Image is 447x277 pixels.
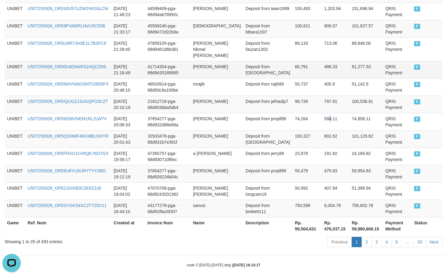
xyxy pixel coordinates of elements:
td: [DATE] 20:01:43 [111,130,145,148]
span: PAID [414,99,420,104]
td: 150,493 [293,3,322,20]
th: Invoice Num [145,217,190,234]
td: QRIS Payment [383,96,412,113]
td: Deposit from jerry88 [243,148,293,165]
td: 59,954.83 [349,165,383,182]
td: 151,696.94 [349,3,383,20]
td: Deposit from [GEOGRAPHIC_DATA] [243,61,293,78]
td: 37654277-pga-68d926234b04c [145,165,190,182]
th: Game [5,217,25,234]
th: Rp. 59,980,668.15 [349,217,383,234]
td: 47265757-pga-68d930710f6ec [145,148,190,165]
td: UNIBET [5,200,25,217]
td: 99,739 [293,96,322,113]
td: 100,821 [293,20,322,37]
td: [DATE] 21:16:49 [111,61,145,78]
th: Rp. 476,037.15 [322,217,349,234]
a: 3 [371,237,382,247]
td: UNIBET [5,3,25,20]
td: 594.11 [322,113,349,130]
a: U50T250928_OR5FRXOJ1VRQK76O7GX [28,151,108,156]
td: Deposit from propll99 [243,113,293,130]
td: 51,399.94 [349,182,383,200]
td: 43177278-pga-68d91f8a39307 [145,200,190,217]
td: UNIBET [5,165,25,182]
small: code © [DATE]-[DATE] dwg | [187,263,261,267]
td: 756,602.78 [349,200,383,217]
td: UNIBET [5,20,25,37]
td: 59,479 [293,165,322,182]
th: Rp. 59,504,631 [293,217,322,234]
td: [DATE] 21:28:45 [111,37,145,61]
td: Deposit from btbara1307 [243,20,293,37]
th: Created at [111,217,145,234]
span: PAID [414,186,420,191]
td: UNIBET [5,113,25,130]
td: UNIBET [5,78,25,96]
td: 750,598 [293,200,322,217]
a: 20 [413,237,426,247]
td: QRIS Payment [383,61,412,78]
td: 806.57 [322,20,349,37]
a: U50T250928_OR59WVNIW16NTO0RDFX [28,82,109,86]
td: 100,536.91 [349,96,383,113]
a: U50T250928_OR50U4DN4IF01HQCZN9 [28,64,106,69]
td: 407.94 [322,182,349,200]
th: Status [412,217,442,234]
th: Payment Method [383,217,412,234]
td: [PERSON_NAME] [190,3,243,20]
span: PAID [414,65,420,70]
a: 1 [352,237,362,247]
td: 1,203.94 [322,3,349,20]
td: Deposit from jefriadip7 [243,96,293,113]
a: U50T250928_OR5IQUGZ13UGQFO3CZT [28,99,108,104]
td: [DATE] 19:12:19 [111,165,145,182]
td: 37654277-pga-68d932d98e68a [145,113,190,130]
td: 101,627.57 [349,20,383,37]
td: [PERSON_NAME] [PERSON_NAME] [190,182,243,200]
td: sanusi [190,200,243,217]
td: [DATE] 20:06:33 [111,113,145,130]
td: 74,858.11 [349,113,383,130]
td: UNIBET [5,182,25,200]
a: … [402,237,414,247]
td: 46910914-pga-68d93c9a100be [145,78,190,96]
td: QRIS Payment [383,148,412,165]
td: 405.9 [322,78,349,96]
td: Deposit from propll99 [243,165,293,182]
td: Deposit from longcam19 [243,182,293,200]
td: mrajib [190,78,243,96]
a: 2 [361,237,372,247]
td: [PERSON_NAME] [190,96,243,113]
span: PAID [414,82,420,87]
td: 61,277.33 [349,61,383,78]
td: 74,264 [293,113,322,130]
a: Next [426,237,442,247]
td: Deposit from rajib99 [243,78,293,96]
a: 4 [381,237,392,247]
span: PAID [414,117,420,122]
button: Open LiveChat chat widget [2,2,21,21]
td: QRIS Payment [383,165,412,182]
td: QRIS Payment [383,3,412,20]
td: QRIS Payment [383,130,412,148]
td: Deposit from brebett111 [243,200,293,217]
td: QRIS Payment [383,78,412,96]
td: UNIBET [5,130,25,148]
td: [DEMOGRAPHIC_DATA] [190,20,243,37]
td: 23,978 [293,148,322,165]
a: U50T250928_OR5SYGKS4XC2TTZ0V11 [28,203,107,208]
a: 5 [392,237,402,247]
td: 24,169.82 [349,148,383,165]
td: 713.06 [322,37,349,61]
th: Name [190,217,243,234]
td: Deposit from fauzan1302 [243,37,293,61]
a: U50T250928_OR59PVA8IRLNVU5C55B [28,23,105,28]
td: [PERSON_NAME] [190,61,243,78]
a: U50T250928_OR59U8YU5IJRYTYYS8O [28,168,106,173]
td: 44599409-pga-68d94ab78992c [145,3,190,20]
td: [DATE] 20:48:10 [111,78,145,96]
td: 100,327 [293,130,322,148]
span: PAID [414,41,420,46]
td: QRIS Payment [383,20,412,37]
